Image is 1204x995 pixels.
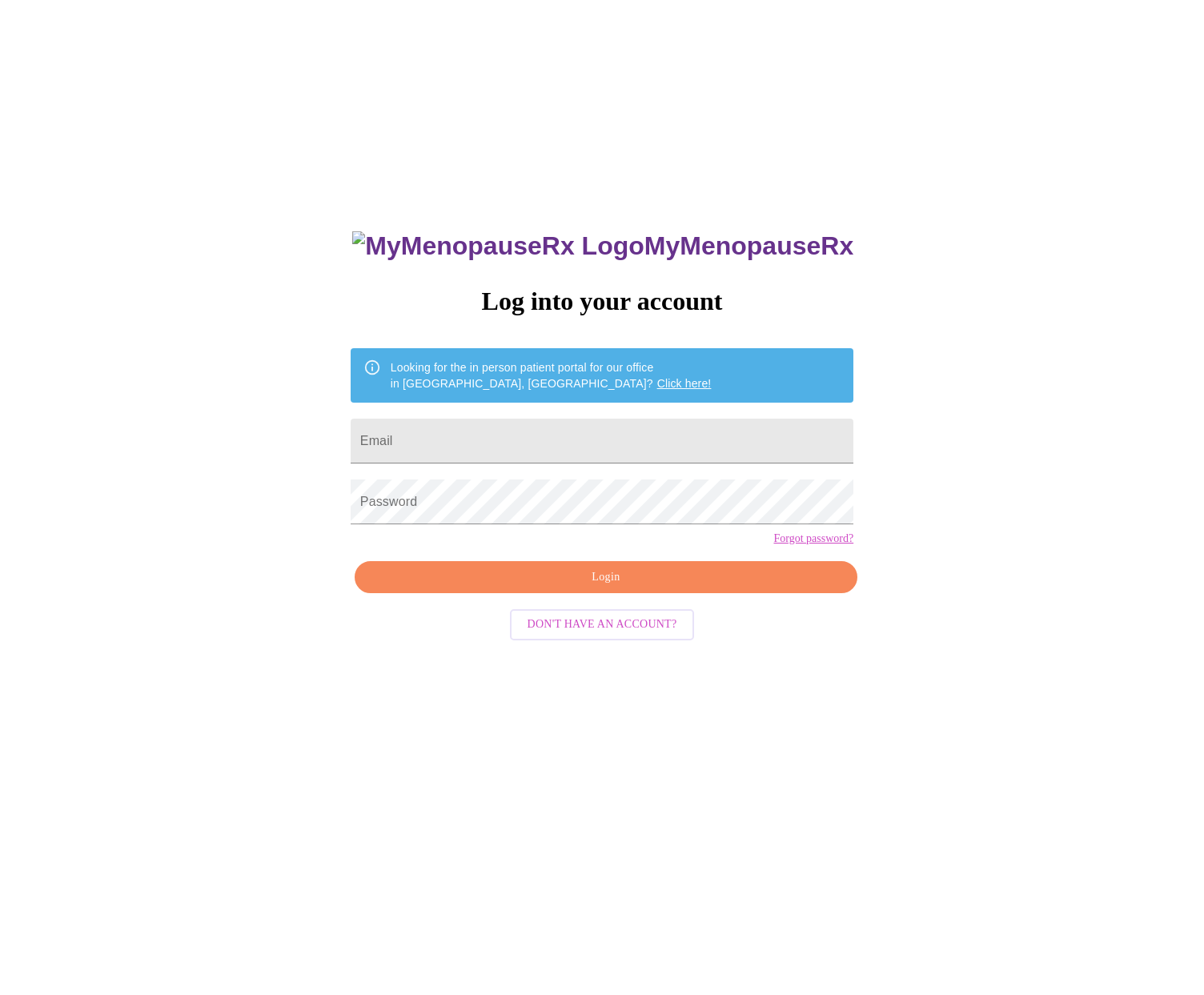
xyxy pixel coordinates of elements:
span: Don't have an account? [528,615,677,635]
button: Login [355,561,857,594]
a: Forgot password? [773,532,853,545]
h3: Log into your account [351,287,853,316]
div: Looking for the in person patient portal for our office in [GEOGRAPHIC_DATA], [GEOGRAPHIC_DATA]? [391,353,712,398]
img: MyMenopauseRx Logo [352,231,644,261]
button: Don't have an account? [510,609,695,640]
a: Don't have an account? [506,616,699,630]
a: Click here! [657,377,712,390]
span: Login [373,568,839,588]
h3: MyMenopauseRx [352,231,853,261]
